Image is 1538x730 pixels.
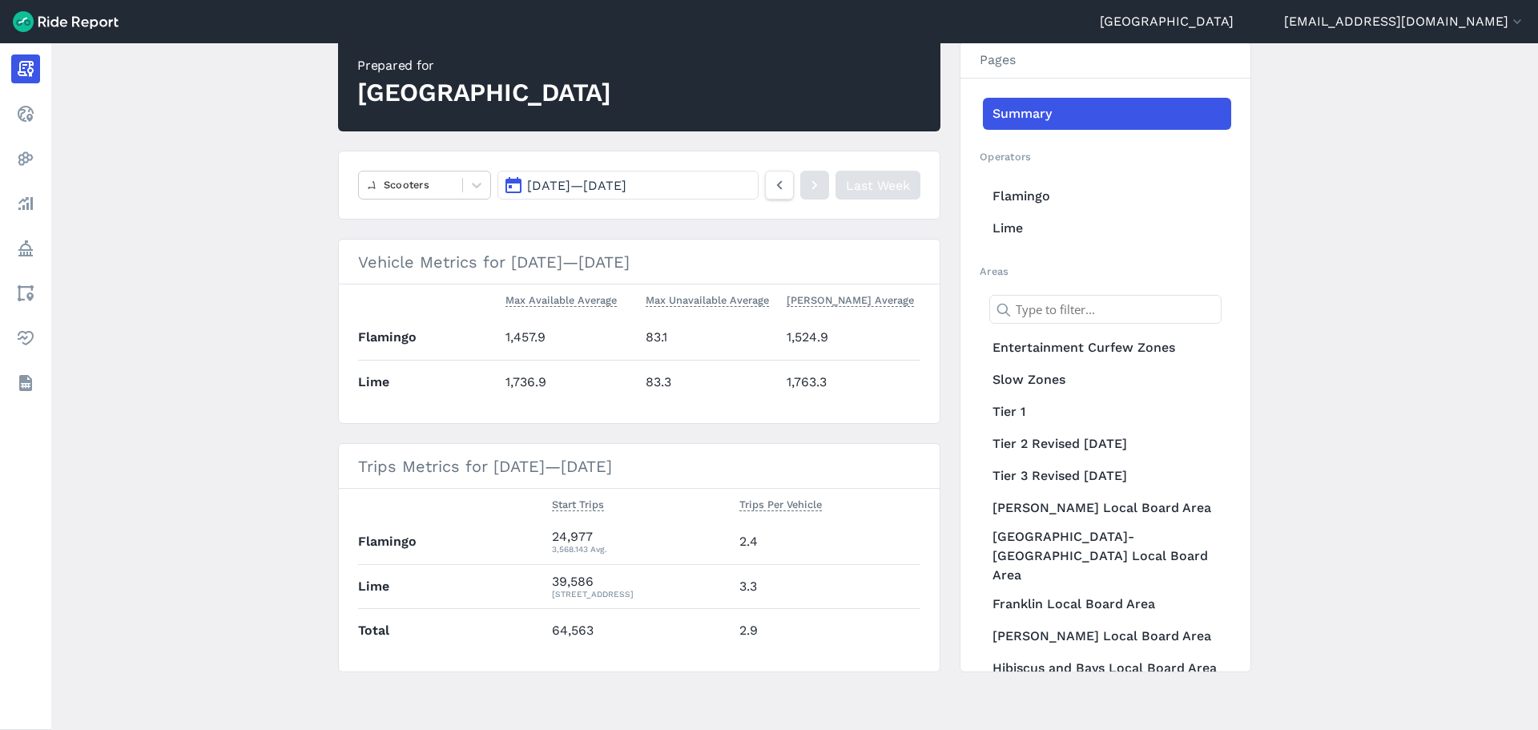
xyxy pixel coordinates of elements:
[339,240,940,284] h3: Vehicle Metrics for [DATE]—[DATE]
[11,369,40,397] a: Datasets
[787,291,914,307] span: [PERSON_NAME] Average
[358,360,499,404] th: Lime
[358,564,546,608] th: Lime
[13,11,119,32] img: Ride Report
[552,587,727,601] div: [STREET_ADDRESS]
[983,620,1231,652] a: [PERSON_NAME] Local Board Area
[1284,12,1525,31] button: [EMAIL_ADDRESS][DOMAIN_NAME]
[497,171,759,200] button: [DATE]—[DATE]
[983,180,1231,212] a: Flamingo
[339,444,940,489] h3: Trips Metrics for [DATE]—[DATE]
[780,316,921,360] td: 1,524.9
[358,608,546,652] th: Total
[11,324,40,353] a: Health
[733,564,920,608] td: 3.3
[983,524,1231,588] a: [GEOGRAPHIC_DATA]-[GEOGRAPHIC_DATA] Local Board Area
[499,316,640,360] td: 1,457.9
[357,75,611,111] div: [GEOGRAPHIC_DATA]
[11,99,40,128] a: Realtime
[527,178,626,193] span: [DATE] — [DATE]
[639,316,780,360] td: 83.1
[780,360,921,404] td: 1,763.3
[552,495,604,514] button: Start Trips
[357,56,611,75] div: Prepared for
[733,520,920,564] td: 2.4
[733,608,920,652] td: 2.9
[646,291,769,307] span: Max Unavailable Average
[739,495,822,514] button: Trips Per Vehicle
[980,264,1231,279] h2: Areas
[1100,12,1234,31] a: [GEOGRAPHIC_DATA]
[358,520,546,564] th: Flamingo
[552,572,727,601] div: 39,586
[983,364,1231,396] a: Slow Zones
[358,316,499,360] th: Flamingo
[552,495,604,511] span: Start Trips
[960,42,1250,79] h3: Pages
[505,291,617,307] span: Max Available Average
[983,212,1231,244] a: Lime
[739,495,822,511] span: Trips Per Vehicle
[983,332,1231,364] a: Entertainment Curfew Zones
[11,279,40,308] a: Areas
[546,608,733,652] td: 64,563
[552,542,727,556] div: 3,568.143 Avg.
[983,460,1231,492] a: Tier 3 Revised [DATE]
[11,144,40,173] a: Heatmaps
[552,527,727,556] div: 24,977
[980,149,1231,164] h2: Operators
[11,54,40,83] a: Report
[983,396,1231,428] a: Tier 1
[983,652,1231,684] a: Hibiscus and Bays Local Board Area
[787,291,914,310] button: [PERSON_NAME] Average
[11,189,40,218] a: Analyze
[983,492,1231,524] a: [PERSON_NAME] Local Board Area
[989,295,1222,324] input: Type to filter...
[639,360,780,404] td: 83.3
[11,234,40,263] a: Policy
[983,588,1231,620] a: Franklin Local Board Area
[983,98,1231,130] a: Summary
[835,171,920,200] a: Last Week
[505,291,617,310] button: Max Available Average
[983,428,1231,460] a: Tier 2 Revised [DATE]
[499,360,640,404] td: 1,736.9
[646,291,769,310] button: Max Unavailable Average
